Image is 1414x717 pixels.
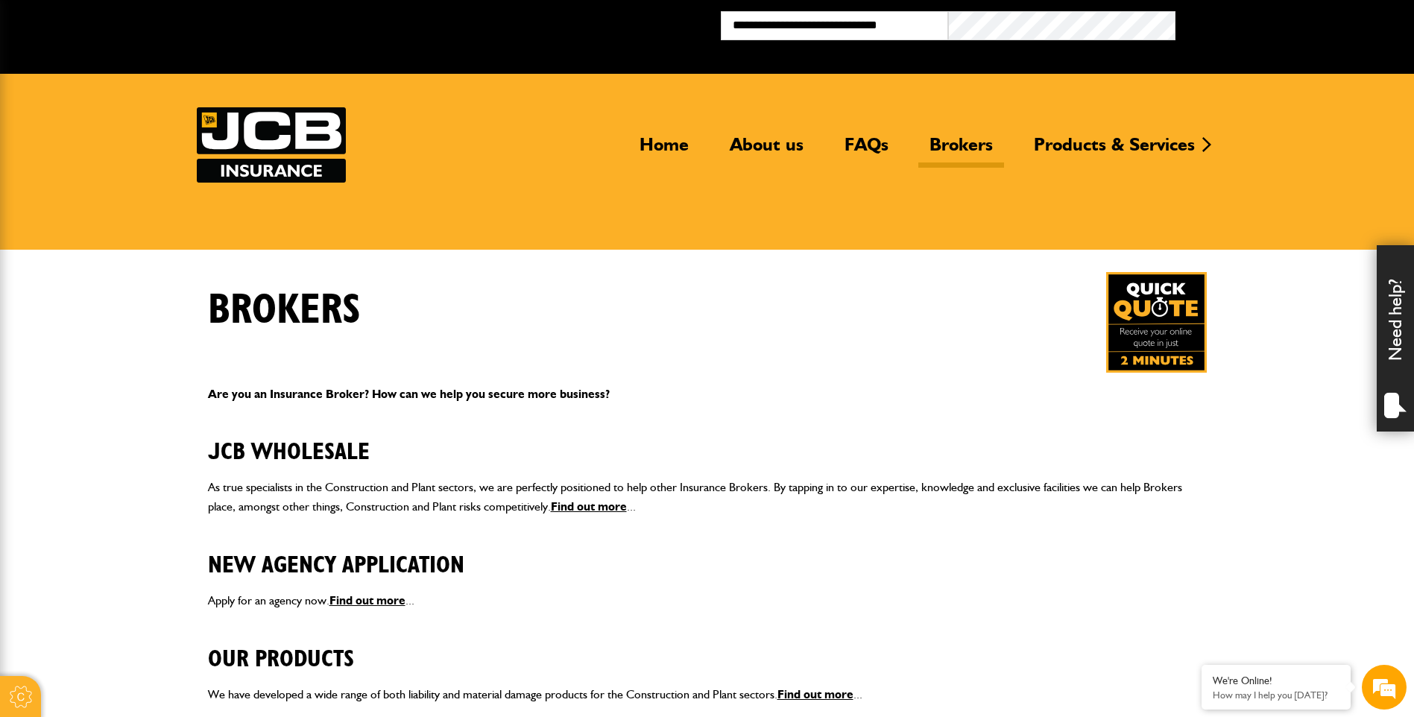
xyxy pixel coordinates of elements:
button: Broker Login [1175,11,1403,34]
h2: Our Products [208,622,1207,673]
h2: JCB Wholesale [208,415,1207,466]
p: We have developed a wide range of both liability and material damage products for the Constructio... [208,685,1207,704]
p: How may I help you today? [1213,689,1339,701]
p: As true specialists in the Construction and Plant sectors, we are perfectly positioned to help ot... [208,478,1207,516]
div: Need help? [1377,245,1414,432]
a: FAQs [833,133,900,168]
a: Find out more [329,593,405,607]
img: JCB Insurance Services logo [197,107,346,183]
a: Get your insurance quote in just 2-minutes [1106,272,1207,373]
a: Home [628,133,700,168]
a: Find out more [777,687,853,701]
img: Quick Quote [1106,272,1207,373]
a: About us [719,133,815,168]
h2: New Agency Application [208,528,1207,579]
div: We're Online! [1213,675,1339,687]
p: Apply for an agency now. ... [208,591,1207,610]
a: Products & Services [1023,133,1206,168]
a: Brokers [918,133,1004,168]
a: Find out more [551,499,627,514]
a: JCB Insurance Services [197,107,346,183]
h1: Brokers [208,285,361,335]
p: Are you an Insurance Broker? How can we help you secure more business? [208,385,1207,404]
